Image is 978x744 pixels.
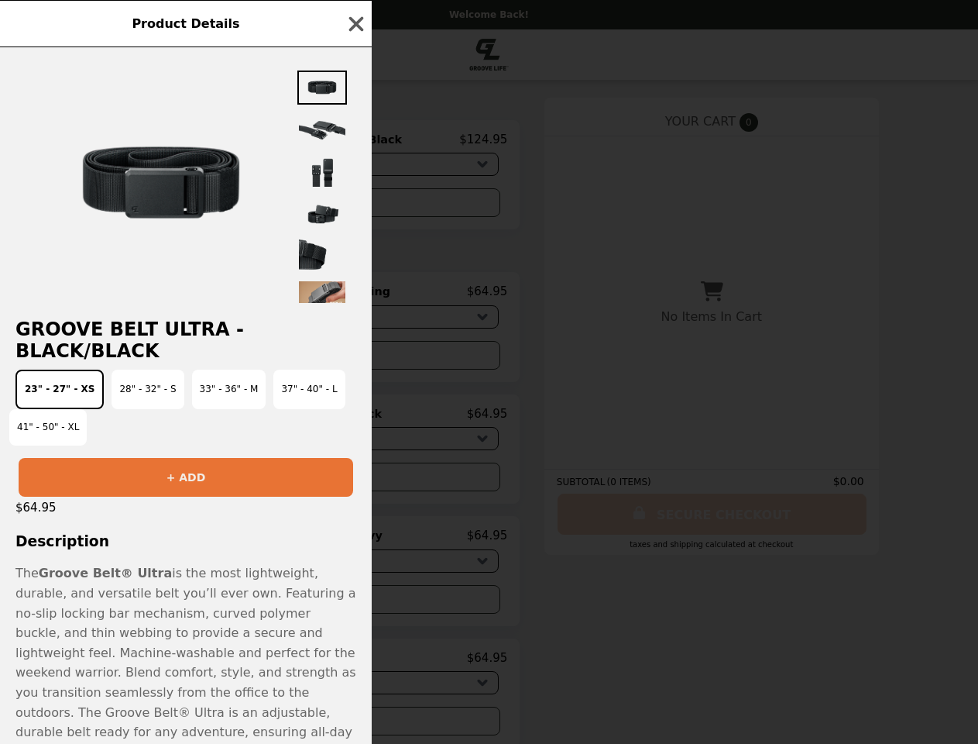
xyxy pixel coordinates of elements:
strong: Groove Belt® Ultra [39,566,172,580]
button: 23" - 27" - XS [15,370,104,409]
span: Product Details [132,16,239,31]
img: Thumbnail 2 [297,112,347,146]
img: Thumbnail 4 [297,196,347,230]
button: 28" - 32" - S [112,370,184,409]
img: Thumbnail 1 [297,71,347,105]
button: + ADD [19,458,353,497]
button: 41" - 50" - XL [9,409,87,446]
img: Thumbnail 5 [297,238,347,272]
img: Thumbnail 3 [297,154,347,188]
button: 37" - 40" - L [273,370,345,409]
img: Thumbnail 6 [297,280,347,314]
button: 33" - 36" - M [192,370,266,409]
img: 23" - 27" - XS [32,97,290,270]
